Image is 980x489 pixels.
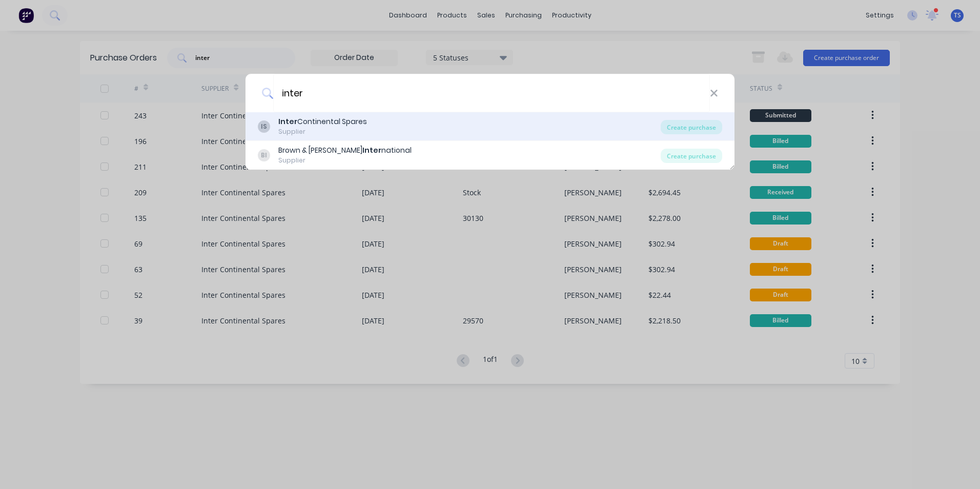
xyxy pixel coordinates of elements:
[362,145,381,155] b: Inter
[278,127,367,136] div: Supplier
[278,116,297,127] b: Inter
[273,74,710,112] input: Enter a supplier name to create a new order...
[278,116,367,127] div: Continental Spares
[258,149,270,161] div: BI
[278,145,412,156] div: Brown & [PERSON_NAME] national
[661,149,722,163] div: Create purchase
[278,156,412,165] div: Supplier
[661,120,722,134] div: Create purchase
[258,120,270,133] div: IS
